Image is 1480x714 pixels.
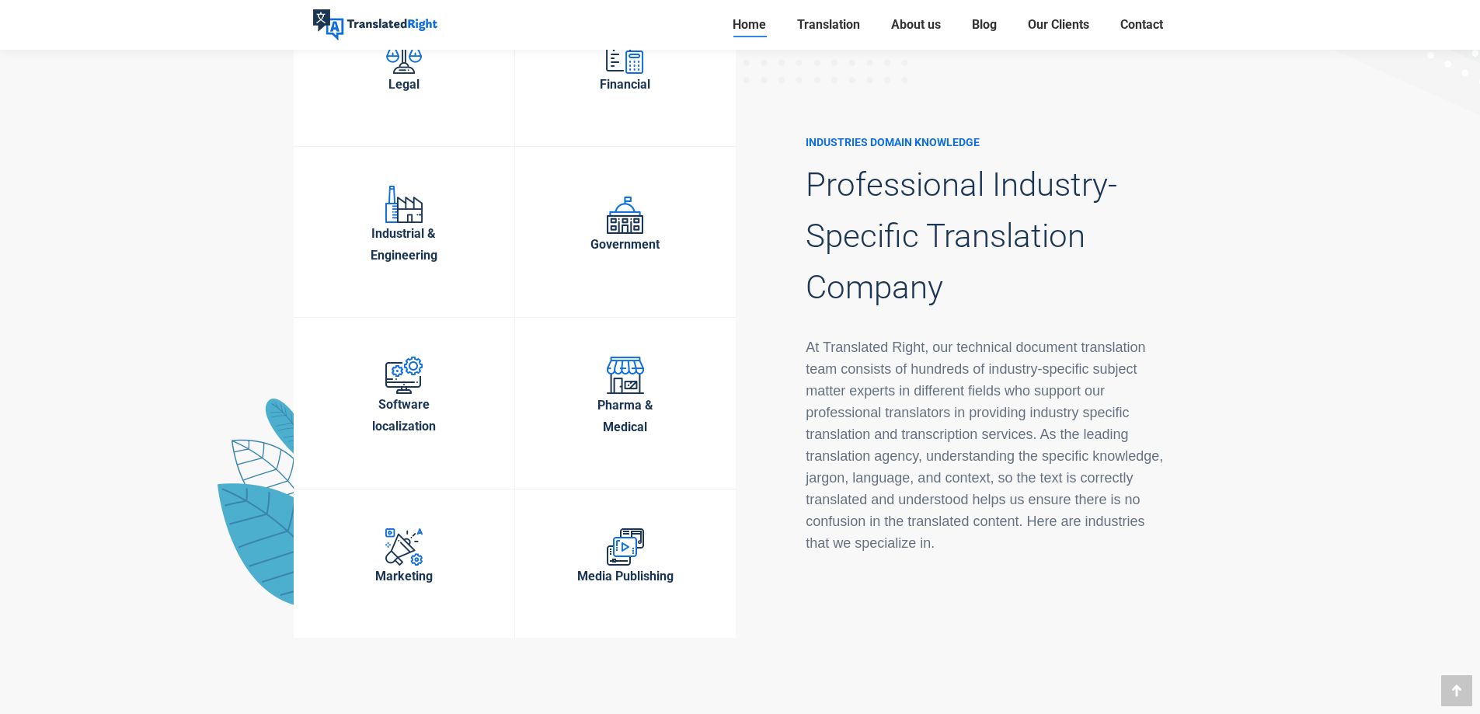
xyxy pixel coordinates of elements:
[356,74,451,96] h5: Legal
[385,357,423,394] img: Software & IT Translation Service
[577,234,674,256] h5: Government
[607,197,643,234] img: Government & Public System Translation Service by Translated Right
[577,395,674,438] h5: Pharma & Medical
[606,37,644,74] img: Quality Financial Translation Services by Translated Right
[386,37,422,74] img: Legal Translation Services
[806,336,1167,554] p: At Translated Right, our technical document translation team consists of hundreds of industry-spe...
[313,9,437,40] img: Translated Right
[607,357,644,395] img: Pharma & Medical Translation Service
[1116,14,1168,36] a: Contact
[356,223,451,266] h5: Industrial & Engineering
[356,566,451,587] h5: Marketing
[733,17,766,33] span: Home
[1028,17,1089,33] span: Our Clients
[728,14,771,36] a: Home
[577,74,674,96] h5: Financial
[792,14,865,36] a: Translation
[607,528,644,566] img: Media Publishing Service
[891,17,941,33] span: About us
[972,17,997,33] span: Blog
[806,159,1167,313] h2: Professional Industry-Specific Translation Company
[385,528,423,566] img: Marketing Translation SErvice
[806,136,980,148] strong: INDUSTRIES DOMAIN KNOWLEDGE
[886,14,945,36] a: About us
[797,17,860,33] span: Translation
[967,14,1001,36] a: Blog
[577,566,674,587] h5: Media Publishing
[385,186,423,223] img: Industrial & Engineering Translation Service
[1120,17,1163,33] span: Contact
[356,394,451,437] h5: Software localization
[1023,14,1094,36] a: Our Clients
